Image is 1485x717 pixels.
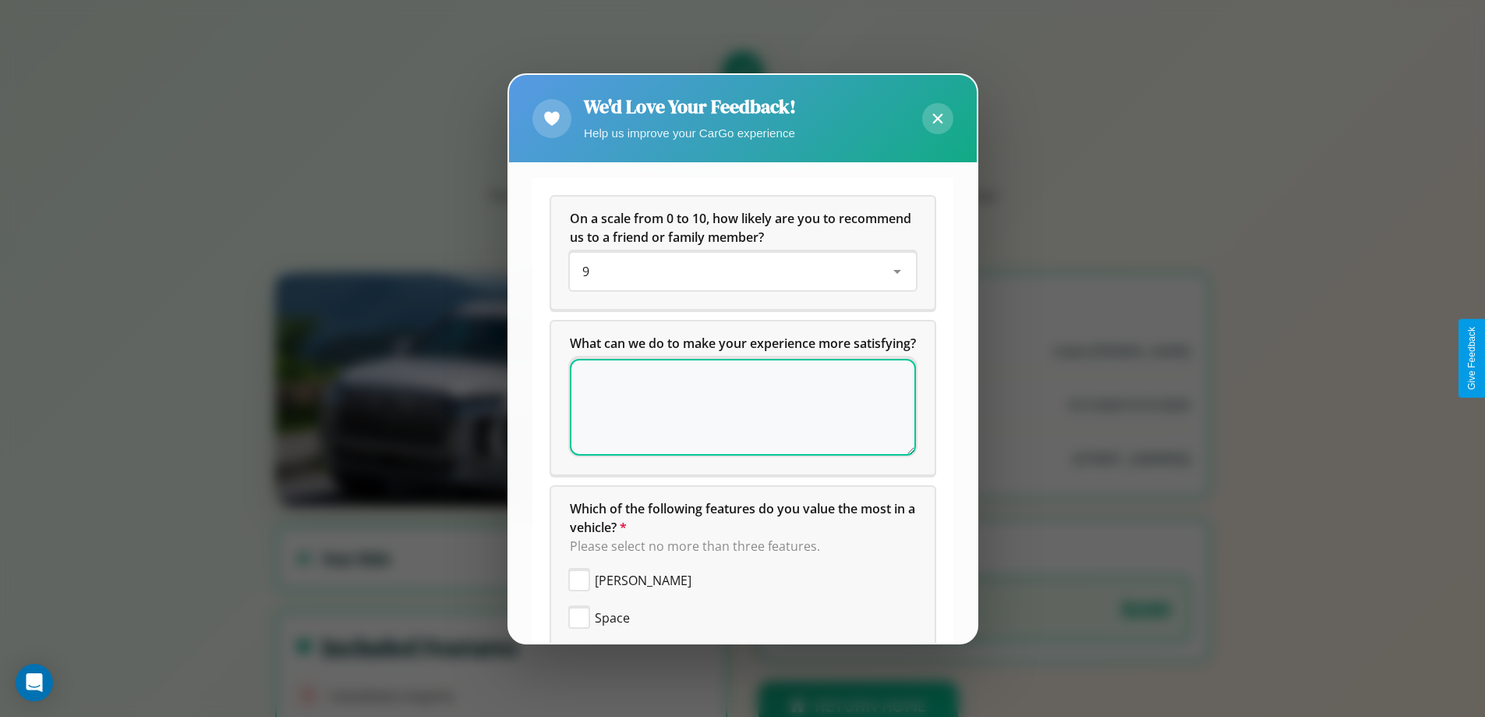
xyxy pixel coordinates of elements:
div: Give Feedback [1466,327,1477,390]
p: Help us improve your CarGo experience [584,122,796,144]
div: Open Intercom Messenger [16,664,53,701]
span: What can we do to make your experience more satisfying? [570,335,916,352]
span: [PERSON_NAME] [595,571,691,590]
h2: We'd Love Your Feedback! [584,94,796,119]
span: Space [595,609,630,627]
span: On a scale from 0 to 10, how likely are you to recommend us to a friend or family member? [570,210,914,246]
h5: On a scale from 0 to 10, how likely are you to recommend us to a friend or family member? [570,209,916,247]
span: Please select no more than three features. [570,538,820,555]
span: 9 [582,263,589,280]
div: On a scale from 0 to 10, how likely are you to recommend us to a friend or family member? [570,253,916,290]
span: Which of the following features do you value the most in a vehicle? [570,500,918,536]
div: On a scale from 0 to 10, how likely are you to recommend us to a friend or family member? [551,197,935,309]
